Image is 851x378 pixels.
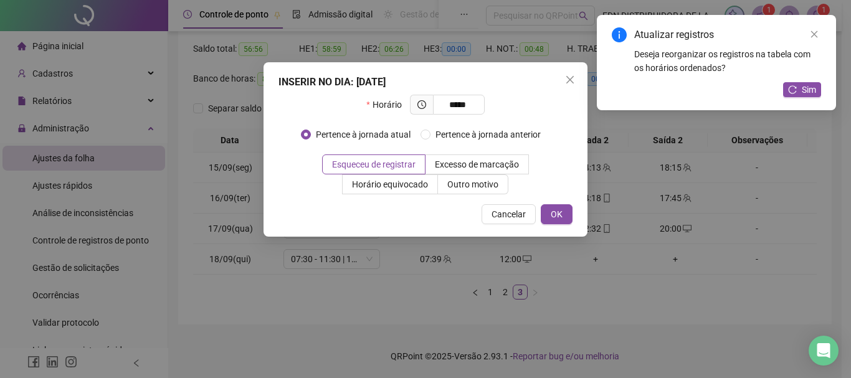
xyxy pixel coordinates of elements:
[352,179,428,189] span: Horário equivocado
[807,27,821,41] a: Close
[492,207,526,221] span: Cancelar
[447,179,498,189] span: Outro motivo
[802,83,816,97] span: Sim
[634,47,821,75] div: Deseja reorganizar os registros na tabela com os horários ordenados?
[565,75,575,85] span: close
[612,27,627,42] span: info-circle
[634,27,821,42] div: Atualizar registros
[435,159,519,169] span: Excesso de marcação
[541,204,573,224] button: OK
[551,207,563,221] span: OK
[560,70,580,90] button: Close
[788,85,797,94] span: reload
[810,30,819,39] span: close
[366,95,409,115] label: Horário
[417,100,426,109] span: clock-circle
[809,336,839,366] div: Open Intercom Messenger
[482,204,536,224] button: Cancelar
[278,75,573,90] div: INSERIR NO DIA : [DATE]
[783,82,821,97] button: Sim
[430,128,546,141] span: Pertence à jornada anterior
[332,159,416,169] span: Esqueceu de registrar
[311,128,416,141] span: Pertence à jornada atual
